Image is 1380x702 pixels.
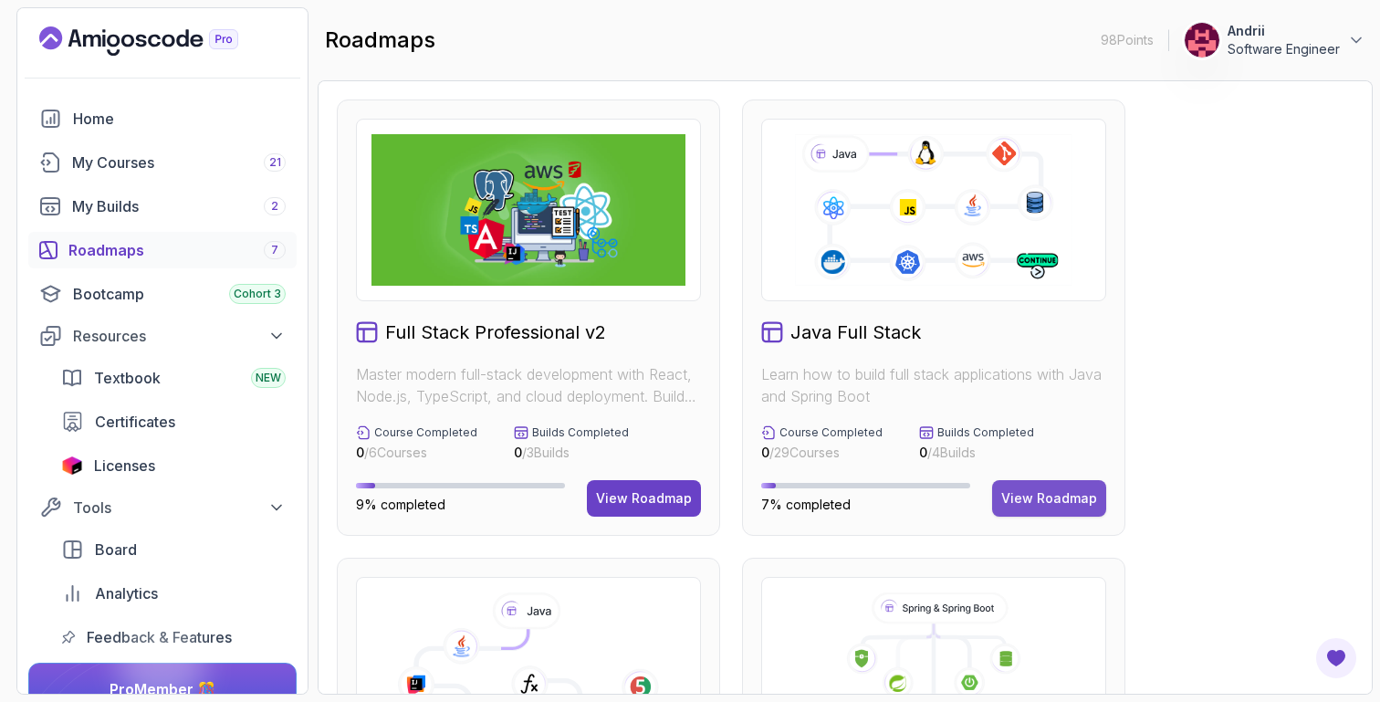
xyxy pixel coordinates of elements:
span: 7 [271,243,278,257]
span: Certificates [95,411,175,433]
span: NEW [256,371,281,385]
p: Course Completed [374,425,477,440]
a: textbook [50,360,297,396]
button: Open Feedback Button [1314,636,1358,680]
a: board [50,531,297,568]
p: Master modern full-stack development with React, Node.js, TypeScript, and cloud deployment. Build... [356,363,701,407]
a: roadmaps [28,232,297,268]
button: user profile imageAndriiSoftware Engineer [1184,22,1365,58]
img: jetbrains icon [61,456,83,475]
p: Builds Completed [937,425,1034,440]
div: Bootcamp [73,283,286,305]
a: bootcamp [28,276,297,312]
a: certificates [50,403,297,440]
span: 0 [761,445,769,460]
p: Builds Completed [532,425,629,440]
p: / 4 Builds [919,444,1034,462]
a: builds [28,188,297,225]
div: View Roadmap [596,489,692,508]
button: View Roadmap [992,480,1106,517]
p: 98 Points [1101,31,1154,49]
p: / 6 Courses [356,444,477,462]
a: analytics [50,575,297,612]
a: home [28,100,297,137]
p: Andrii [1228,22,1340,40]
p: Course Completed [779,425,883,440]
h2: Full Stack Professional v2 [385,320,606,345]
img: user profile image [1185,23,1219,58]
div: Home [73,108,286,130]
a: licenses [50,447,297,484]
a: feedback [50,619,297,655]
span: 0 [514,445,522,460]
div: Roadmaps [68,239,286,261]
button: Tools [28,491,297,524]
p: / 29 Courses [761,444,883,462]
div: My Builds [72,195,286,217]
span: 7% completed [761,497,851,512]
span: Board [95,539,137,561]
span: 21 [269,155,281,170]
div: My Courses [72,152,286,173]
span: 0 [356,445,364,460]
div: View Roadmap [1001,489,1097,508]
h2: roadmaps [325,26,435,55]
span: Licenses [94,455,155,477]
a: courses [28,144,297,181]
p: / 3 Builds [514,444,629,462]
div: Resources [73,325,286,347]
span: Textbook [94,367,161,389]
a: Landing page [39,26,280,56]
button: View Roadmap [587,480,701,517]
img: Full Stack Professional v2 [371,134,685,286]
div: Tools [73,497,286,519]
span: 2 [271,199,278,214]
span: Feedback & Features [87,626,232,648]
span: Analytics [95,582,158,604]
span: 0 [919,445,927,460]
span: Cohort 3 [234,287,281,301]
p: Learn how to build full stack applications with Java and Spring Boot [761,363,1106,407]
p: Software Engineer [1228,40,1340,58]
h2: Java Full Stack [790,320,921,345]
button: Resources [28,320,297,352]
span: 9% completed [356,497,445,512]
